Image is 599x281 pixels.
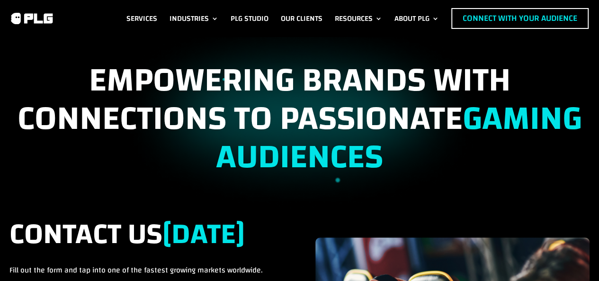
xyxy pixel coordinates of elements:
a: Resources [335,8,382,29]
a: Connect with Your Audience [451,8,589,29]
h1: EMPOWERING BRANDS WITH CONNECTIONS TO PASSIONATE [9,61,590,190]
a: Our Clients [281,8,322,29]
strong: GAMING AUDIENCES [216,87,582,188]
a: PLG Studio [231,8,268,29]
h2: CONTACT US [9,218,284,264]
a: Industries [170,8,218,29]
iframe: Chat Widget [552,236,599,281]
a: About PLG [394,8,439,29]
strong: [DATE] [162,207,245,261]
p: Fill out the form and tap into one of the fastest growing markets worldwide. [9,264,284,276]
a: Services [126,8,157,29]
